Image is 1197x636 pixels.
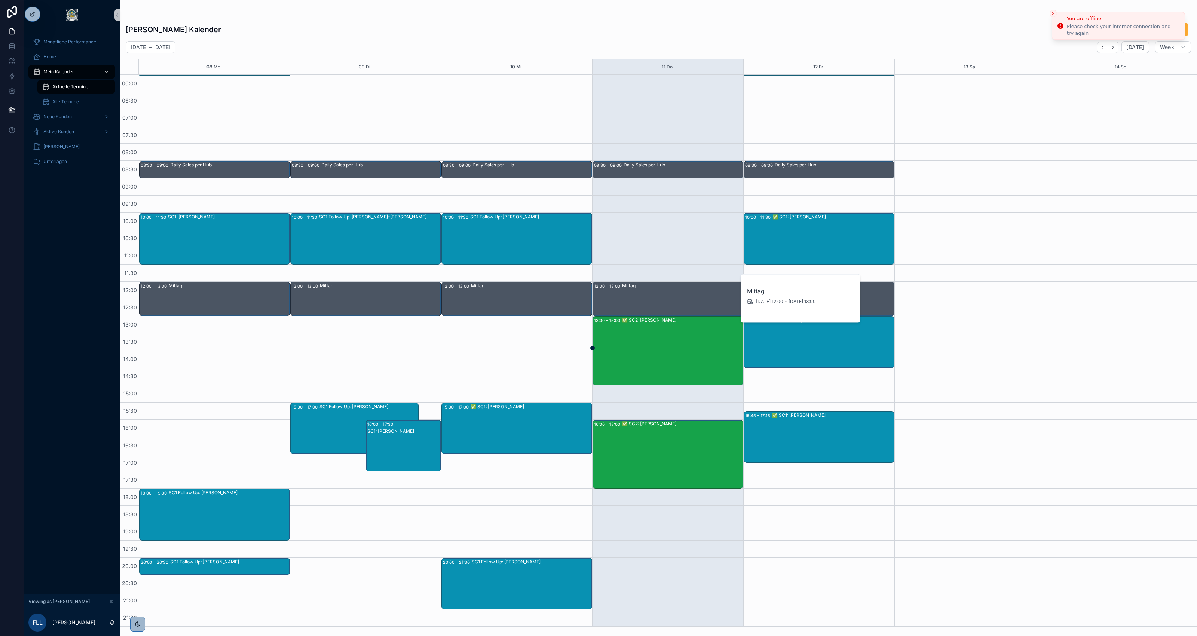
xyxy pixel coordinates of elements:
[320,283,440,289] div: Mittag
[1067,23,1179,37] div: Please check your internet connection and try again
[170,559,289,565] div: SC1 Follow Up: [PERSON_NAME]
[140,558,290,575] div: 20:00 – 20:30SC1 Follow Up: [PERSON_NAME]
[366,420,441,471] div: 16:00 – 17:30SC1: [PERSON_NAME]
[359,59,372,74] button: 09 Di.
[472,559,591,565] div: SC1 Follow Up: [PERSON_NAME]
[443,282,471,290] div: 12:00 – 13:00
[169,283,289,289] div: Mittag
[120,149,139,155] span: 08:00
[744,213,894,264] div: 10:00 – 11:30✅ SC1: [PERSON_NAME]
[745,162,775,169] div: 08:30 – 09:00
[121,321,139,328] span: 13:00
[120,166,139,172] span: 08:30
[122,477,139,483] span: 17:30
[319,214,440,220] div: SC1 Follow Up: [PERSON_NAME]-[PERSON_NAME]
[443,214,470,221] div: 10:00 – 11:30
[121,494,139,500] span: 18:00
[121,235,139,241] span: 10:30
[43,114,72,120] span: Neue Kunden
[443,403,471,411] div: 15:30 – 17:00
[43,54,56,60] span: Home
[28,35,115,49] a: Monatliche Performance
[1126,44,1144,51] span: [DATE]
[772,412,894,418] div: ✅ SC1: [PERSON_NAME]
[28,140,115,153] a: [PERSON_NAME]
[593,420,743,488] div: 16:00 – 18:00✅ SC2: [PERSON_NAME]
[594,282,622,290] div: 12:00 – 13:00
[662,59,674,74] button: 11 Do.
[472,162,591,168] div: Daily Sales per Hub
[52,84,88,90] span: Aktuelle Termine
[442,213,592,264] div: 10:00 – 11:30SC1 Follow Up: [PERSON_NAME]
[772,214,894,220] div: ✅ SC1: [PERSON_NAME]
[43,144,80,150] span: [PERSON_NAME]
[121,597,139,603] span: 21:00
[775,162,894,168] div: Daily Sales per Hub
[1121,41,1149,53] button: [DATE]
[1160,44,1174,51] span: Week
[442,403,592,454] div: 15:30 – 17:00✅ SC1: [PERSON_NAME]
[120,114,139,121] span: 07:00
[141,214,168,221] div: 10:00 – 11:30
[1067,15,1179,22] div: You are offline
[52,619,95,626] p: [PERSON_NAME]
[745,412,772,419] div: 15:45 – 17:15
[170,162,289,168] div: Daily Sales per Hub
[28,65,115,79] a: Mein Kalender
[442,161,592,178] div: 08:30 – 09:00Daily Sales per Hub
[744,317,894,367] div: 13:00 – 14:30SC1 Follow Up: [PERSON_NAME]
[141,489,169,497] div: 18:00 – 19:30
[141,162,170,169] div: 08:30 – 09:00
[594,317,622,324] div: 13:00 – 15:00
[52,99,79,105] span: Alle Termine
[120,80,139,86] span: 06:00
[747,287,855,296] h2: Mittag
[593,317,743,385] div: 13:00 – 15:00✅ SC2: [PERSON_NAME]
[321,162,440,168] div: Daily Sales per Hub
[140,161,290,178] div: 08:30 – 09:00Daily Sales per Hub
[471,404,591,410] div: ✅ SC1: [PERSON_NAME]
[291,403,418,454] div: 15:30 – 17:00SC1 Follow Up: [PERSON_NAME]
[140,213,290,264] div: 10:00 – 11:30SC1: [PERSON_NAME]
[140,282,290,316] div: 12:00 – 13:00Mittag
[471,283,591,289] div: Mittag
[28,110,115,123] a: Neue Kunden
[122,270,139,276] span: 11:30
[594,162,624,169] div: 08:30 – 09:00
[121,356,139,362] span: 14:00
[744,161,894,178] div: 08:30 – 09:00Daily Sales per Hub
[121,339,139,345] span: 13:30
[964,59,977,74] button: 13 Sa.
[43,129,74,135] span: Aktive Kunden
[292,214,319,221] div: 10:00 – 11:30
[66,9,78,21] img: App logo
[120,132,139,138] span: 07:30
[28,155,115,168] a: Unterlagen
[28,50,115,64] a: Home
[121,442,139,449] span: 16:30
[442,558,592,609] div: 20:00 – 21:30SC1 Follow Up: [PERSON_NAME]
[510,59,523,74] div: 10 Mi.
[37,95,115,108] a: Alle Termine
[319,404,418,410] div: SC1 Follow Up: [PERSON_NAME]
[1050,10,1057,17] button: Close toast
[292,403,319,411] div: 15:30 – 17:00
[121,511,139,517] span: 18:30
[121,528,139,535] span: 19:00
[43,159,67,165] span: Unterlagen
[121,373,139,379] span: 14:30
[593,161,743,178] div: 08:30 – 09:00Daily Sales per Hub
[120,183,139,190] span: 09:00
[622,317,743,323] div: ✅ SC2: [PERSON_NAME]
[789,299,816,305] span: [DATE] 13:00
[121,545,139,552] span: 19:30
[291,213,441,264] div: 10:00 – 11:30SC1 Follow Up: [PERSON_NAME]-[PERSON_NAME]
[206,59,222,74] button: 08 Mo.
[594,421,622,428] div: 16:00 – 18:00
[126,24,221,35] h1: [PERSON_NAME] Kalender
[140,489,290,540] div: 18:00 – 19:30SC1 Follow Up: [PERSON_NAME]
[622,421,743,427] div: ✅ SC2: [PERSON_NAME]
